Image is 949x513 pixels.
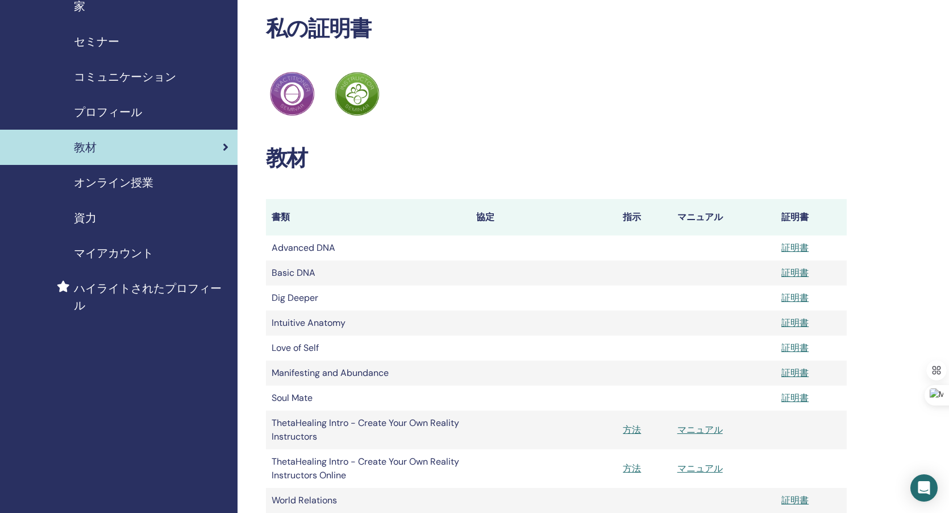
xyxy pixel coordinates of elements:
[266,235,471,260] td: Advanced DNA
[266,260,471,286] td: Basic DNA
[781,317,809,329] a: 証明書
[270,72,314,116] img: Practitioner
[266,449,471,488] td: ThetaHealing Intro - Create Your Own Reality Instructors Online
[677,462,723,474] a: マニュアル
[776,199,847,235] th: 証明書
[335,72,379,116] img: Practitioner
[781,267,809,279] a: 証明書
[781,292,809,304] a: 証明書
[266,311,471,336] td: Intuitive Anatomy
[781,242,809,254] a: 証明書
[74,139,97,156] span: 教材
[471,199,618,235] th: 協定
[266,361,471,386] td: Manifesting and Abundance
[672,199,776,235] th: マニュアル
[266,286,471,311] td: Dig Deeper
[74,280,228,314] span: ハイライトされたプロフィール
[266,199,471,235] th: 書類
[623,462,641,474] a: 方法
[781,367,809,379] a: 証明書
[74,245,153,262] span: マイアカウント
[781,392,809,404] a: 証明書
[74,68,176,85] span: コミュニケーション
[623,424,641,436] a: 方法
[677,424,723,436] a: マニュアル
[910,474,938,502] div: Open Intercom Messenger
[266,16,847,42] h2: 私の証明書
[74,33,119,50] span: セミナー
[74,174,153,191] span: オンライン授業
[266,146,847,172] h2: 教材
[266,411,471,449] td: ThetaHealing Intro - Create Your Own Reality Instructors
[74,104,142,121] span: プロフィール
[266,386,471,411] td: Soul Mate
[74,209,97,226] span: 資力
[781,342,809,354] a: 証明書
[617,199,671,235] th: 指示
[781,494,809,506] a: 証明書
[266,336,471,361] td: Love of Self
[266,488,471,513] td: World Relations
